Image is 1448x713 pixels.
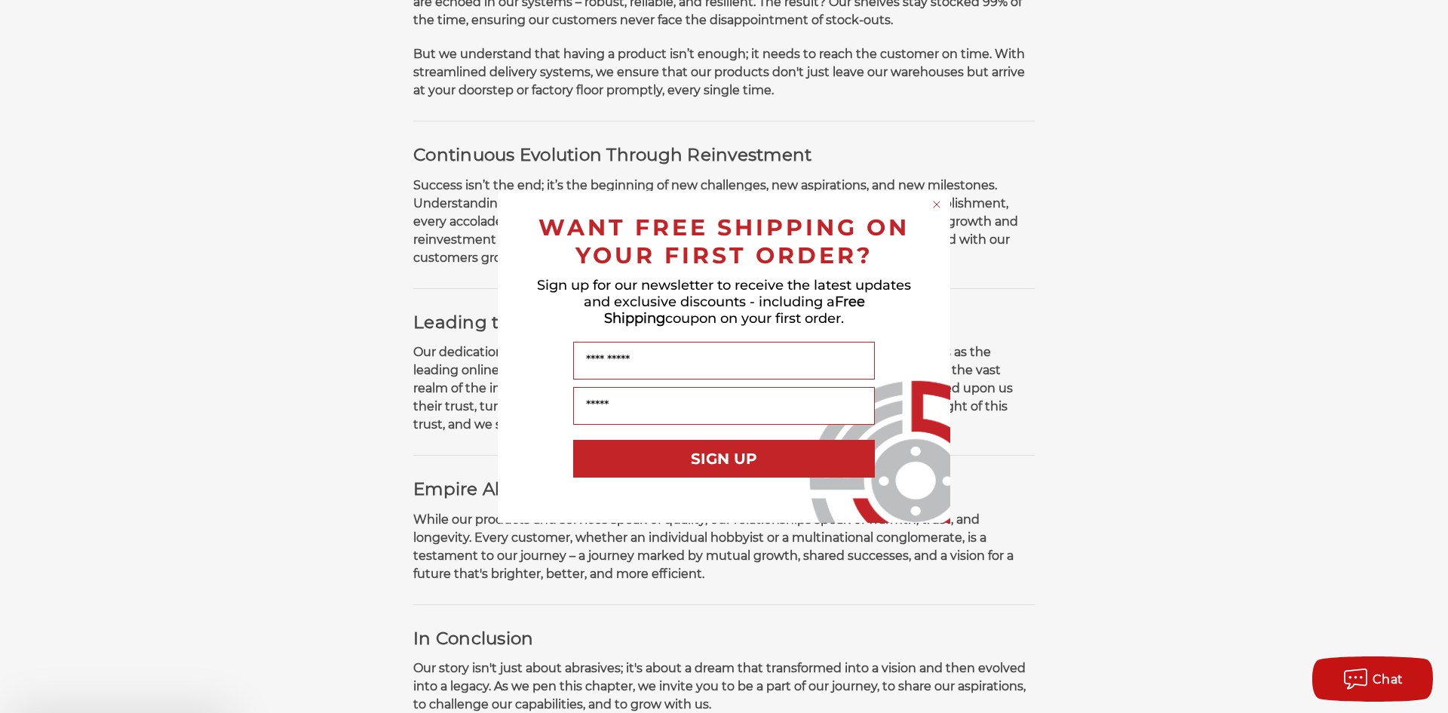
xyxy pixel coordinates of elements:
[1373,672,1404,687] span: Chat
[929,197,944,212] button: Close dialog
[604,293,865,327] span: Free Shipping
[573,440,875,478] button: SIGN UP
[538,214,910,269] span: WANT FREE SHIPPING ON YOUR FIRST ORDER?
[1312,656,1433,702] button: Chat
[537,277,911,327] span: Sign up for our newsletter to receive the latest updates and exclusive discounts - including a co...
